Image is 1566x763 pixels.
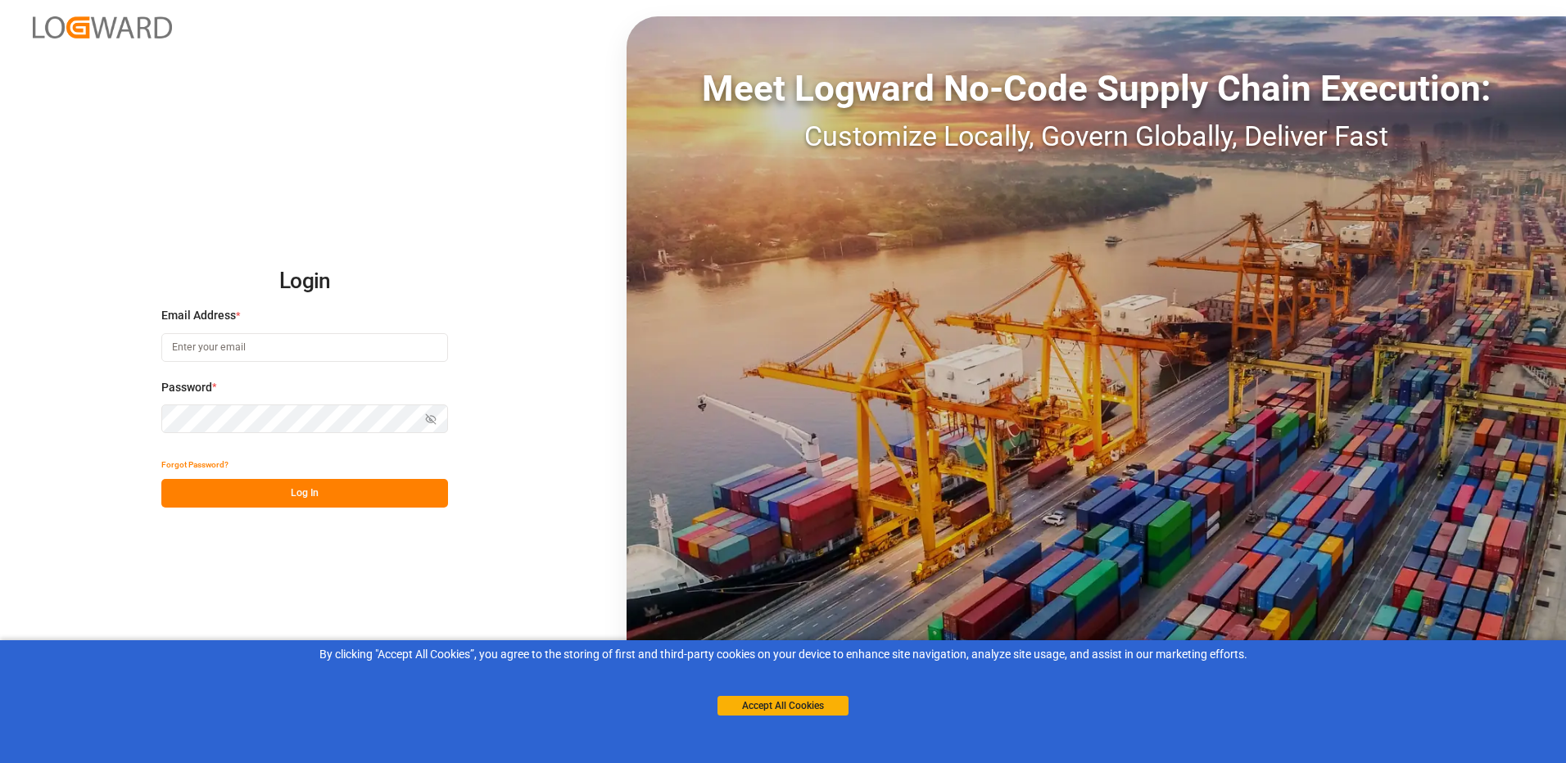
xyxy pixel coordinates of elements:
button: Log In [161,479,448,508]
div: Customize Locally, Govern Globally, Deliver Fast [627,115,1566,157]
button: Forgot Password? [161,450,229,479]
span: Email Address [161,307,236,324]
div: Meet Logward No-Code Supply Chain Execution: [627,61,1566,115]
div: By clicking "Accept All Cookies”, you agree to the storing of first and third-party cookies on yo... [11,646,1555,663]
span: Password [161,379,212,396]
button: Accept All Cookies [717,696,849,716]
img: Logward_new_orange.png [33,16,172,38]
h2: Login [161,255,448,308]
input: Enter your email [161,333,448,362]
